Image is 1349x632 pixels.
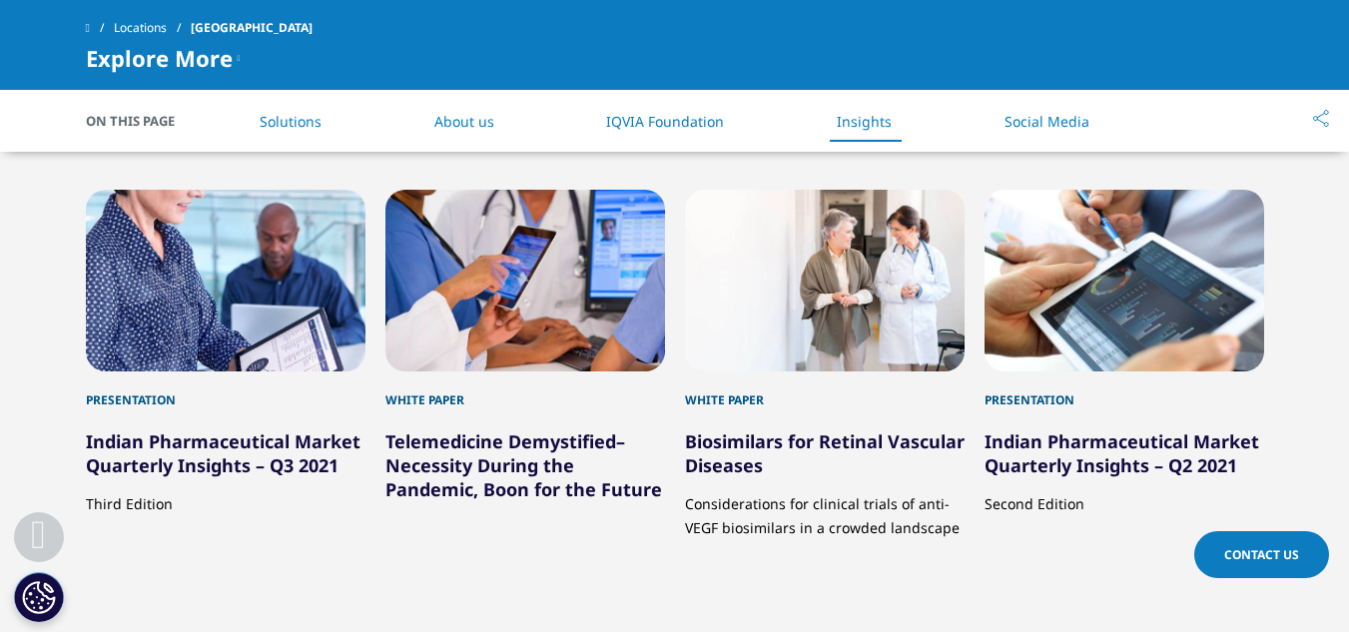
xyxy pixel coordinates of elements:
div: 11 / 12 [685,190,965,559]
a: Telemedicine Demystified–Necessity During the Pandemic, Boon for the Future [385,429,662,501]
span: Contact Us [1224,546,1299,563]
span: Explore More [86,46,233,70]
p: Third Edition [86,477,365,516]
span: [GEOGRAPHIC_DATA] [191,10,313,46]
a: Solutions [260,112,322,131]
a: Locations [114,10,191,46]
div: 10 / 12 [385,190,665,559]
div: 12 / 12 [985,190,1264,559]
span: On This Page [86,111,196,131]
a: About us [434,112,494,131]
a: Contact Us [1194,531,1329,578]
a: Insights [837,112,892,131]
a: Social Media [1005,112,1089,131]
div: Presentation [985,371,1264,409]
div: White Paper [685,371,965,409]
p: Considerations for clinical trials of anti-VEGF biosimilars in a crowded landscape [685,477,965,540]
a: IQVIA Foundation [606,112,724,131]
a: Indian Pharmaceutical Market Quarterly Insights – Q3 2021 [86,429,360,477]
div: White Paper [385,371,665,409]
button: Cookies Settings [14,572,64,622]
div: Presentation [86,371,365,409]
a: Indian Pharmaceutical Market Quarterly Insights – Q2 2021 [985,429,1259,477]
div: 9 / 12 [86,190,365,559]
a: Biosimilars for Retinal Vascular Diseases [685,429,965,477]
p: Second Edition [985,477,1264,516]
